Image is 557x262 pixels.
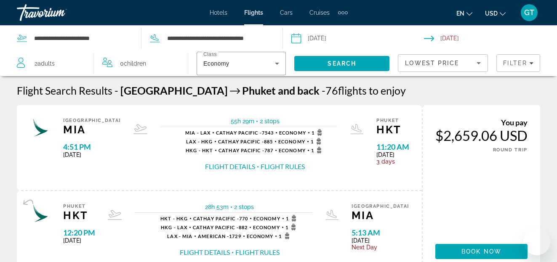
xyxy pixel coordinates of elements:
[309,9,330,16] a: Cruises
[242,84,276,97] span: Phuket
[311,147,324,153] span: 1
[216,130,262,135] span: Cathay Pacific -
[523,228,550,255] iframe: Button to launch messaging window
[376,142,409,151] span: 11:20 AM
[279,233,292,239] span: 1
[352,228,409,237] span: 5:13 AM
[210,9,227,16] a: Hotels
[518,4,540,21] button: User Menu
[294,56,389,71] button: Search
[312,129,325,136] span: 1
[376,123,409,136] span: HKT
[338,6,348,19] button: Extra navigation items
[493,147,528,153] span: ROUND TRIP
[205,162,255,171] button: Flight Details
[63,209,95,222] span: HKT
[115,84,118,97] span: -
[424,26,557,51] button: Select return date
[322,84,338,97] span: 76
[456,7,472,19] button: Change language
[376,118,409,123] span: Phuket
[198,233,241,239] span: 1729
[503,60,527,66] span: Filter
[216,130,274,135] span: 7543
[244,9,263,16] a: Flights
[120,84,228,97] span: [GEOGRAPHIC_DATA]
[352,204,409,209] span: [GEOGRAPHIC_DATA]
[35,58,55,69] span: 2
[278,139,305,144] span: Economy
[279,130,306,135] span: Economy
[435,127,528,144] div: $2,659.06 USD
[17,84,112,97] h1: Flight Search Results
[63,228,95,237] span: 12:20 PM
[376,158,409,165] span: 3 days
[456,10,464,17] span: en
[219,148,264,153] span: Cathay Pacific -
[63,123,121,136] span: MIA
[524,8,534,17] span: GT
[218,139,264,144] span: Cathay Pacific -
[17,2,101,24] a: Travorium
[8,51,188,76] button: Travelers: 2 adults, 0 children
[261,162,305,171] button: Flight Rules
[285,224,298,230] span: 1
[193,216,239,221] span: Cathay Pacific -
[279,148,306,153] span: Economy
[231,118,254,124] span: 55h 29m
[496,54,540,72] button: Filters
[485,10,498,17] span: USD
[352,237,409,244] span: [DATE]
[218,139,273,144] span: 885
[260,118,280,124] span: 2 stops
[203,60,229,67] span: Economy
[124,60,146,67] span: Children
[193,216,248,221] span: 770
[63,204,95,209] span: Phuket
[161,225,187,230] span: HKG - LAX
[198,233,229,239] span: American -
[63,142,121,151] span: 4:51 PM
[193,225,239,230] span: Cathay Pacific -
[291,26,424,51] button: Select depart date
[376,151,409,158] span: [DATE]
[405,60,459,66] span: Lowest Price
[203,52,217,57] mat-label: Class
[405,58,481,68] mat-select: Sort by
[435,118,528,127] div: You pay
[63,118,121,123] span: [GEOGRAPHIC_DATA]
[186,139,213,144] span: LAX - HKG
[29,204,51,225] img: Airline logo
[29,118,51,139] img: Airline logo
[205,204,229,210] span: 28h 53m
[352,244,409,251] span: Next Day
[37,60,55,67] span: Adults
[253,216,280,221] span: Economy
[63,237,95,244] span: [DATE]
[193,225,248,230] span: 882
[280,9,293,16] a: Cars
[167,233,192,239] span: LAX - MIA
[338,84,406,97] span: flights to enjoy
[278,84,320,97] span: and back
[160,216,188,221] span: HKT - HKG
[63,151,121,158] span: [DATE]
[461,248,501,255] span: Book now
[328,60,356,67] span: Search
[311,138,324,145] span: 1
[322,84,325,97] span: -
[219,148,273,153] span: 787
[180,248,230,257] button: Flight Details
[352,209,409,222] span: MIA
[485,7,506,19] button: Change currency
[247,233,274,239] span: Economy
[120,58,146,69] span: 0
[185,130,211,135] span: MIA - LAX
[435,244,528,259] button: Book now
[253,225,280,230] span: Economy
